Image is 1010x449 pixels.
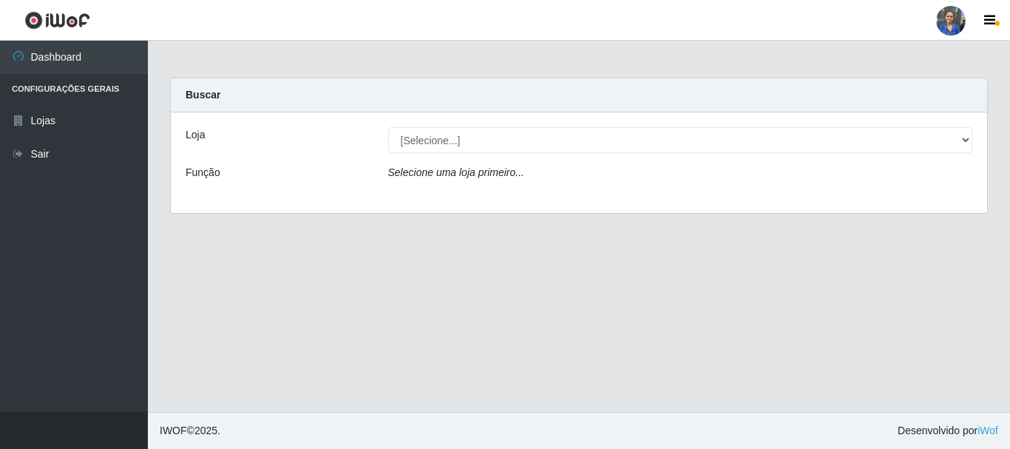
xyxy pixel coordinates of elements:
[24,11,90,30] img: CoreUI Logo
[388,166,524,178] i: Selecione uma loja primeiro...
[186,127,205,143] label: Loja
[186,89,220,101] strong: Buscar
[898,423,998,439] span: Desenvolvido por
[977,425,998,436] a: iWof
[160,425,187,436] span: IWOF
[160,423,220,439] span: © 2025 .
[186,165,220,180] label: Função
